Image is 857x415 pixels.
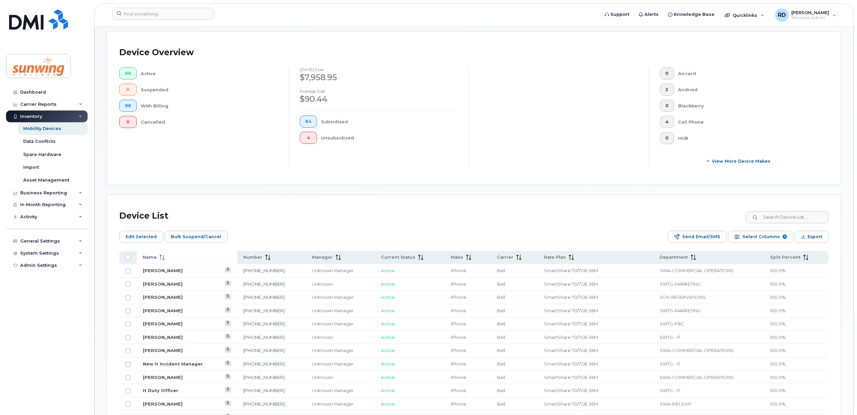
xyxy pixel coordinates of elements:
[300,132,317,144] button: 4
[678,132,818,144] div: HUB
[300,93,458,105] div: $90.44
[381,388,395,393] span: Active
[141,100,278,112] div: With Billing
[544,334,598,340] span: SmartShare 70/7GB 36M
[451,401,466,407] span: iPhone
[143,268,183,273] a: [PERSON_NAME]
[663,8,719,21] a: Knowledge Base
[544,348,598,353] span: SmartShare 70/7GB 36M
[451,361,466,366] span: iPhone
[497,294,505,300] span: Bell
[497,334,505,340] span: Bell
[770,308,786,313] span: 100.0%
[225,374,231,379] a: View Last Bill
[119,100,137,112] button: 88
[544,375,598,380] span: SmartShare 70/7GB 36M
[141,116,278,128] div: Cancelled
[728,231,793,243] button: Select Columns 9
[243,334,285,340] a: [PHONE_NUMBER]
[143,361,203,366] a: New It Incident Manager
[321,132,458,144] div: Unsubsidized
[668,231,727,243] button: Send Email/SMS
[143,281,183,287] a: [PERSON_NAME]
[678,100,818,112] div: Blackberry
[544,294,598,300] span: SmartShare 70/7GB 36M
[300,72,458,83] div: $7,958.95
[665,103,668,108] span: 0
[119,231,163,243] button: Edit Selected
[312,321,369,327] div: Unknown Manager
[544,388,598,393] span: SmartShare 70/7GB 36M
[381,281,395,287] span: Active
[305,119,311,124] span: 84
[381,401,395,407] span: Active
[745,211,829,223] input: Search Device List ...
[225,387,231,392] a: View Last Bill
[770,361,786,366] span: 100.0%
[783,234,787,239] span: 9
[125,119,131,125] span: 0
[243,388,285,393] a: [PHONE_NUMBER]
[660,308,701,313] span: SWTG-MARKETING
[381,321,395,326] span: Active
[733,12,757,18] span: Quicklinks
[665,119,668,125] span: 4
[312,308,369,314] div: Unknown Manager
[143,308,183,313] a: [PERSON_NAME]
[660,100,674,112] button: 0
[497,401,505,407] span: Bell
[778,11,786,19] span: RD
[770,321,786,326] span: 100.0%
[243,281,285,287] a: [PHONE_NUMBER]
[665,71,668,76] span: 0
[682,232,720,242] span: Send Email/SMS
[770,388,786,393] span: 100.0%
[119,116,137,128] button: 0
[381,254,415,260] span: Current Status
[807,232,822,242] span: Export
[678,67,818,79] div: Aircard
[497,348,505,353] span: Bell
[660,84,674,96] button: 2
[451,254,463,260] span: Make
[660,348,734,353] span: SWA-COMMERCIAL OPERATIONS
[451,308,466,313] span: iPhone
[660,294,706,300] span: SOV-RESERVATIONS
[770,375,786,380] span: 100.0%
[660,268,734,273] span: SWA-COMMERCIAL OPERATIONS
[644,11,659,18] span: Alerts
[321,116,458,128] div: Subsidized
[225,281,231,286] a: View Last Bill
[143,401,183,407] a: [PERSON_NAME]
[610,11,629,18] span: Support
[770,294,786,300] span: 100.0%
[243,375,285,380] a: [PHONE_NUMBER]
[660,401,692,407] span: SWA-INFLIGHT
[497,281,505,287] span: Bell
[381,268,395,273] span: Active
[451,334,466,340] span: iPhone
[305,135,311,140] span: 4
[770,348,786,353] span: 100.0%
[243,401,285,407] a: [PHONE_NUMBER]
[660,388,680,393] span: SWTG - IT
[497,361,505,366] span: Bell
[660,116,674,128] button: 4
[770,8,841,22] div: Richard DeBiasio
[497,268,505,273] span: Bell
[678,84,818,96] div: Android
[143,375,183,380] a: [PERSON_NAME]
[312,254,333,260] span: Manager
[660,361,680,366] span: SWTG - IT
[381,294,395,300] span: Active
[381,308,395,313] span: Active
[243,308,285,313] a: [PHONE_NUMBER]
[665,135,668,141] span: 0
[225,401,231,406] a: View Last Bill
[119,84,137,96] button: 0
[143,334,183,340] a: [PERSON_NAME]
[544,268,598,273] span: SmartShare 70/7GB 36M
[451,268,466,273] span: iPhone
[381,375,395,380] span: Active
[544,281,598,287] span: SmartShare 70/7GB 36M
